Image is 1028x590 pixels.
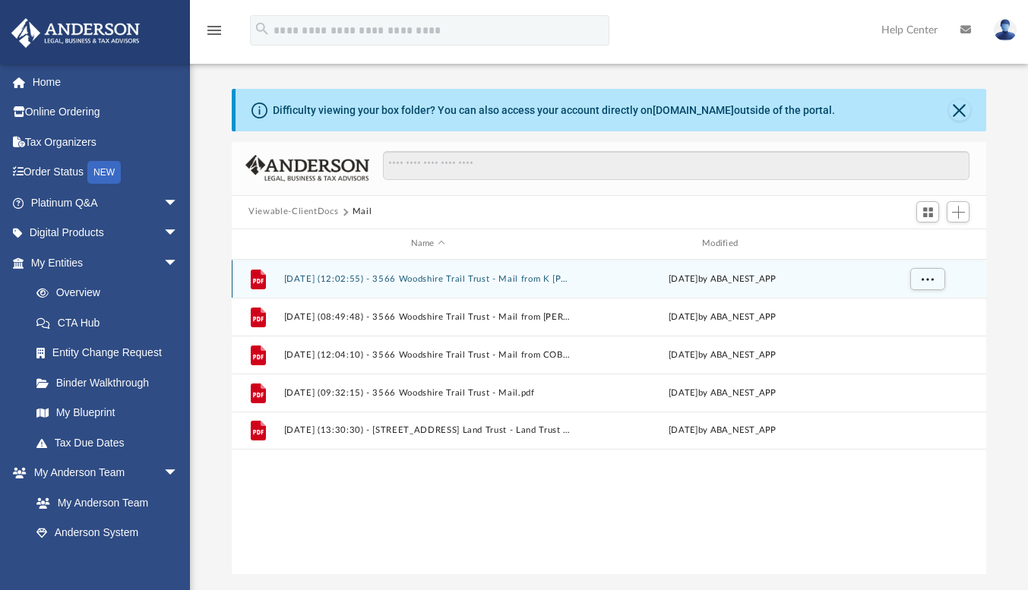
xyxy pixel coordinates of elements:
[653,104,734,116] a: [DOMAIN_NAME]
[11,157,201,188] a: Order StatusNEW
[11,458,194,488] a: My Anderson Teamarrow_drop_down
[163,218,194,249] span: arrow_drop_down
[232,260,986,575] div: grid
[949,99,970,121] button: Close
[11,218,201,248] a: Digital Productsarrow_drop_down
[11,67,201,97] a: Home
[205,29,223,39] a: menu
[579,424,867,437] div: [DATE] by ABA_NEST_APP
[248,205,338,219] button: Viewable-ClientDocs
[21,308,201,338] a: CTA Hub
[579,348,867,361] div: [DATE] by ABA_NEST_APP
[284,388,572,398] button: [DATE] (09:32:15) - 3566 Woodshire Trail Trust - Mail.pdf
[353,205,372,219] button: Mail
[21,398,194,428] a: My Blueprint
[284,425,572,435] button: [DATE] (13:30:30) - [STREET_ADDRESS] Land Trust - Land Trust Documents from [PERSON_NAME].pdf
[578,237,867,251] div: Modified
[239,237,277,251] div: id
[873,237,979,251] div: id
[910,267,945,290] button: More options
[283,237,572,251] div: Name
[579,386,867,399] div: [DATE] by ABA_NEST_APP
[163,248,194,279] span: arrow_drop_down
[579,272,867,286] div: [DATE] by ABA_NEST_APP
[994,19,1017,41] img: User Pic
[7,18,144,48] img: Anderson Advisors Platinum Portal
[284,274,572,284] button: [DATE] (12:02:55) - 3566 Woodshire Trail Trust - Mail from K [PERSON_NAME].pdf
[11,127,201,157] a: Tax Organizers
[205,21,223,39] i: menu
[916,201,939,222] button: Switch to Grid View
[284,350,572,360] button: [DATE] (12:04:10) - 3566 Woodshire Trail Trust - Mail from COBB COUNTY BOARD OF TAX ASSESSORS.pdf
[254,21,270,37] i: search
[21,487,186,518] a: My Anderson Team
[87,161,121,184] div: NEW
[579,310,867,323] div: [DATE] by ABA_NEST_APP
[383,151,969,180] input: Search files and folders
[21,338,201,368] a: Entity Change Request
[21,368,201,398] a: Binder Walkthrough
[11,188,201,218] a: Platinum Q&Aarrow_drop_down
[21,428,201,458] a: Tax Due Dates
[11,248,201,278] a: My Entitiesarrow_drop_down
[163,458,194,489] span: arrow_drop_down
[273,103,835,118] div: Difficulty viewing your box folder? You can also access your account directly on outside of the p...
[284,312,572,322] button: [DATE] (08:49:48) - 3566 Woodshire Trail Trust - Mail from [PERSON_NAME].pdf
[21,518,194,548] a: Anderson System
[163,188,194,219] span: arrow_drop_down
[11,97,201,128] a: Online Ordering
[947,201,969,222] button: Add
[21,278,201,308] a: Overview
